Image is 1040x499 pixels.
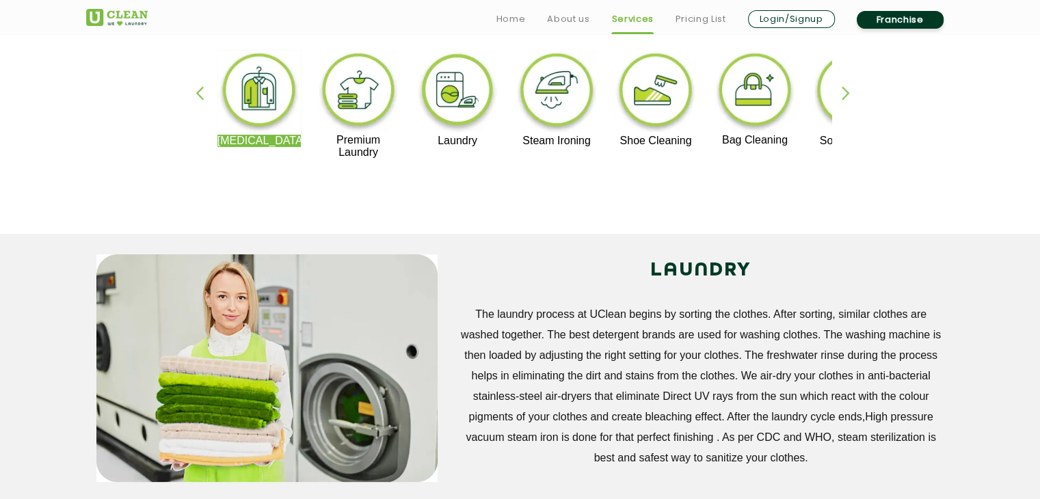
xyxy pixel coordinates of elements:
p: The laundry process at UClean begins by sorting the clothes. After sorting, similar clothes are w... [458,304,944,468]
img: dry_cleaning_11zon.webp [217,50,302,135]
a: Home [496,11,526,27]
p: Bag Cleaning [713,134,797,146]
p: Steam Ironing [515,135,599,147]
p: Premium Laundry [317,134,401,159]
img: sofa_cleaning_11zon.webp [812,50,896,135]
img: service_main_image_11zon.webp [96,254,438,482]
img: shoe_cleaning_11zon.webp [614,50,698,135]
img: premium_laundry_cleaning_11zon.webp [317,50,401,134]
p: Laundry [416,135,500,147]
a: Franchise [857,11,944,29]
p: Shoe Cleaning [614,135,698,147]
p: [MEDICAL_DATA] [217,135,302,147]
img: steam_ironing_11zon.webp [515,50,599,135]
a: Services [611,11,653,27]
h2: LAUNDRY [458,254,944,287]
a: Login/Signup [748,10,835,28]
a: About us [547,11,589,27]
a: Pricing List [676,11,726,27]
img: bag_cleaning_11zon.webp [713,50,797,134]
p: Sofa Cleaning [812,135,896,147]
img: UClean Laundry and Dry Cleaning [86,9,148,26]
img: laundry_cleaning_11zon.webp [416,50,500,135]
